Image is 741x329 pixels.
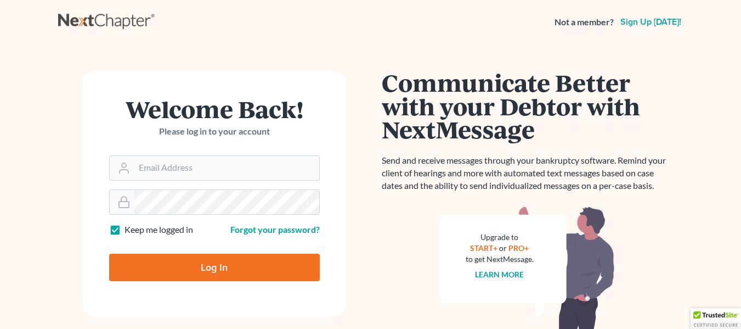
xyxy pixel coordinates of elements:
[230,224,320,235] a: Forgot your password?
[134,156,319,180] input: Email Address
[555,16,614,29] strong: Not a member?
[470,243,497,253] a: START+
[125,224,193,236] label: Keep me logged in
[475,270,524,279] a: Learn more
[109,254,320,281] input: Log In
[508,243,529,253] a: PRO+
[618,18,683,26] a: Sign up [DATE]!
[382,71,672,141] h1: Communicate Better with your Debtor with NextMessage
[109,125,320,138] p: Please log in to your account
[499,243,507,253] span: or
[466,232,534,243] div: Upgrade to
[382,154,672,192] p: Send and receive messages through your bankruptcy software. Remind your client of hearings and mo...
[466,254,534,265] div: to get NextMessage.
[109,97,320,121] h1: Welcome Back!
[691,308,741,329] div: TrustedSite Certified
